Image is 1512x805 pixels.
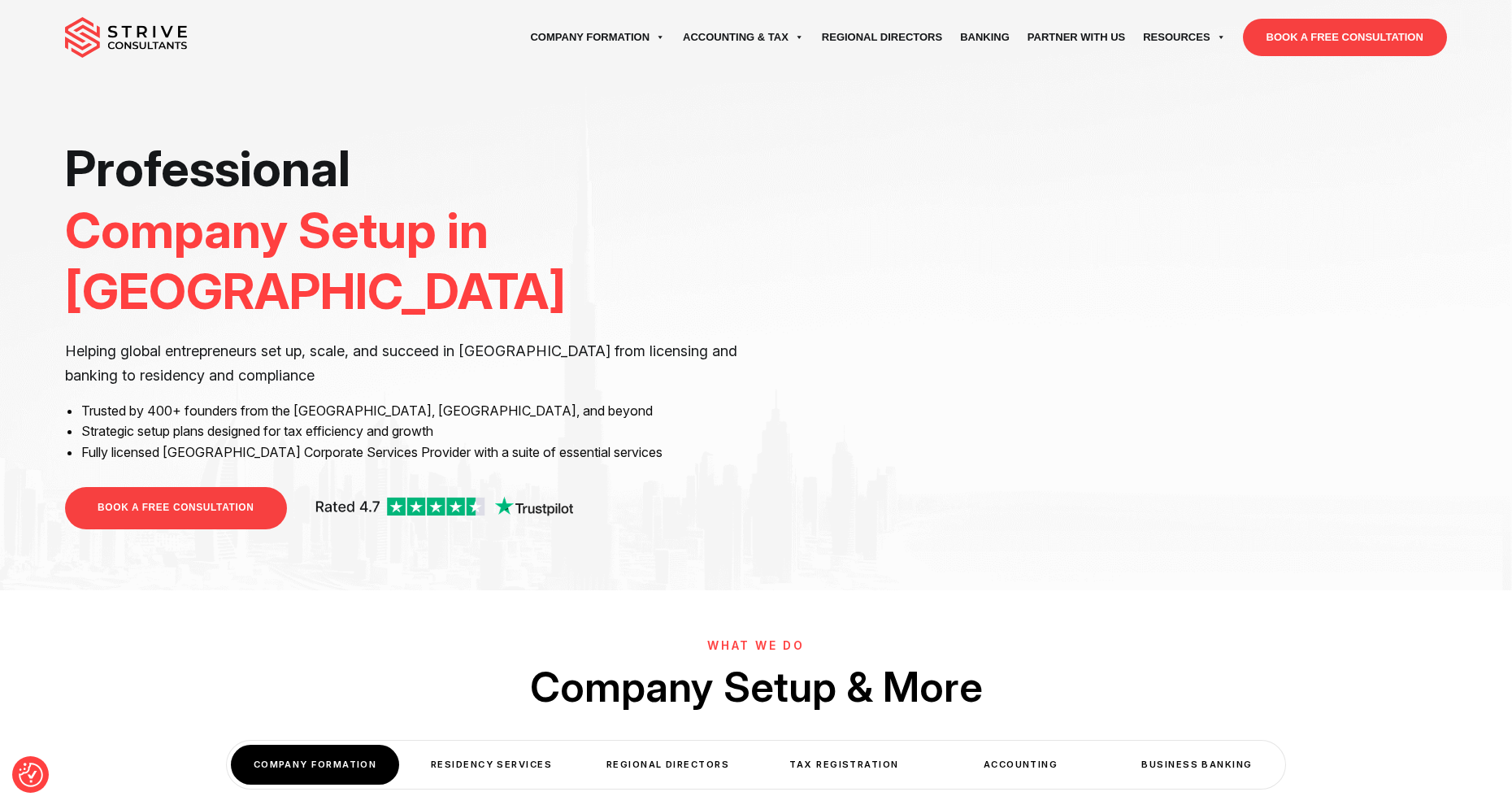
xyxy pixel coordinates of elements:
[65,487,286,529] a: BOOK A FREE CONSULTATION
[65,339,744,388] p: Helping global entrepreneurs set up, scale, and succeed in [GEOGRAPHIC_DATA] from licensing and b...
[65,200,566,322] span: Company Setup in [GEOGRAPHIC_DATA]
[81,442,744,463] li: Fully licensed [GEOGRAPHIC_DATA] Corporate Services Provider with a suite of essential services
[81,401,744,422] li: Trusted by 400+ founders from the [GEOGRAPHIC_DATA], [GEOGRAPHIC_DATA], and beyond
[768,138,1447,520] iframe: <br />
[231,745,399,785] div: COMPANY FORMATION
[19,763,43,787] button: Consent Preferences
[936,745,1105,785] div: Accounting
[407,745,576,785] div: Residency Services
[521,15,674,60] a: Company Formation
[760,745,928,785] div: Tax Registration
[1113,745,1281,785] div: Business Banking
[81,421,744,442] li: Strategic setup plans designed for tax efficiency and growth
[1019,15,1134,60] a: Partner with Us
[65,138,744,323] h1: Professional
[674,15,813,60] a: Accounting & Tax
[813,15,951,60] a: Regional Directors
[19,763,43,787] img: Revisit consent button
[65,17,187,58] img: main-logo.svg
[951,15,1019,60] a: Banking
[1243,19,1447,56] a: BOOK A FREE CONSULTATION
[1134,15,1234,60] a: Resources
[584,745,752,785] div: Regional Directors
